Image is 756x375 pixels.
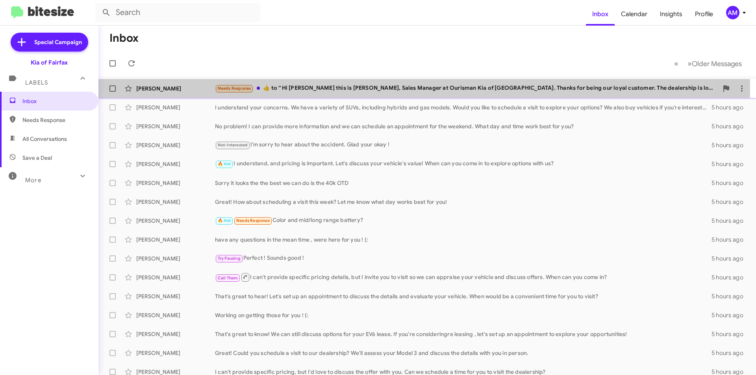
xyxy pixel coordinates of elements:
[136,349,215,357] div: [PERSON_NAME]
[712,311,750,319] div: 5 hours ago
[22,135,67,143] span: All Conversations
[692,59,742,68] span: Older Messages
[136,179,215,187] div: [PERSON_NAME]
[712,255,750,262] div: 5 hours ago
[218,86,251,91] span: Needs Response
[215,140,712,150] div: I’m sorry to hear about the accident. Glad your okay !
[712,122,750,130] div: 5 hours ago
[712,217,750,225] div: 5 hours ago
[712,160,750,168] div: 5 hours ago
[615,3,654,26] a: Calendar
[712,349,750,357] div: 5 hours ago
[215,198,712,206] div: Great! How about scheduling a visit this week? Let me know what day works best for you!
[22,154,52,162] span: Save a Deal
[218,275,238,281] span: Call Them
[136,217,215,225] div: [PERSON_NAME]
[712,273,750,281] div: 5 hours ago
[215,236,712,244] div: have any questions in the mean time , were here for you ! (:
[712,292,750,300] div: 5 hours ago
[136,330,215,338] div: [PERSON_NAME]
[683,55,747,72] button: Next
[689,3,719,26] a: Profile
[215,292,712,300] div: That's great to hear! Let's set up an appointment to discuss the details and evaluate your vehicl...
[136,311,215,319] div: [PERSON_NAME]
[669,55,683,72] button: Previous
[25,79,48,86] span: Labels
[31,59,68,67] div: Kia of Fairfax
[215,272,712,282] div: I can't provide specific pricing details, but I invite you to visit so we can appraise your vehic...
[215,103,712,111] div: I understand your concerns. We have a variety of SUVs, including hybrids and gas models. Would yo...
[215,216,712,225] div: Color and mid/long range battery?
[654,3,689,26] a: Insights
[218,142,248,148] span: Not-Interested
[218,161,231,166] span: 🔥 Hot
[215,122,712,130] div: No problem! I can provide more information and we can schedule an appointment for the weekend. Wh...
[11,33,88,52] a: Special Campaign
[215,311,712,319] div: Working on getting those for you ! (:
[136,236,215,244] div: [PERSON_NAME]
[136,273,215,281] div: [PERSON_NAME]
[215,330,712,338] div: That's great to know! We can still discuss options for your EV6 lease. If you're consideringre le...
[136,85,215,92] div: [PERSON_NAME]
[215,179,712,187] div: Sorry it looks the the best we can do is the 40k OTD
[218,218,231,223] span: 🔥 Hot
[136,292,215,300] div: [PERSON_NAME]
[215,159,712,168] div: I understand, and pricing is important. Let's discuss your vehicle's value! When can you come in ...
[236,218,270,223] span: Needs Response
[215,254,712,263] div: Perfect ! Sounds good !
[95,3,261,22] input: Search
[712,236,750,244] div: 5 hours ago
[687,59,692,68] span: »
[136,122,215,130] div: [PERSON_NAME]
[586,3,615,26] a: Inbox
[670,55,747,72] nav: Page navigation example
[22,116,89,124] span: Needs Response
[712,179,750,187] div: 5 hours ago
[674,59,678,68] span: «
[218,256,241,261] span: Try Pausing
[136,255,215,262] div: [PERSON_NAME]
[712,330,750,338] div: 5 hours ago
[719,6,747,19] button: AM
[136,141,215,149] div: [PERSON_NAME]
[22,97,89,105] span: Inbox
[136,198,215,206] div: [PERSON_NAME]
[726,6,739,19] div: AM
[712,141,750,149] div: 5 hours ago
[712,198,750,206] div: 5 hours ago
[712,103,750,111] div: 5 hours ago
[34,38,82,46] span: Special Campaign
[25,177,41,184] span: More
[109,32,139,44] h1: Inbox
[215,84,718,93] div: ​👍​ to “ Hi [PERSON_NAME] this is [PERSON_NAME], Sales Manager at Ourisman Kia of [GEOGRAPHIC_DAT...
[136,160,215,168] div: [PERSON_NAME]
[215,349,712,357] div: Great! Could you schedule a visit to our dealership? We'll assess your Model 3 and discuss the de...
[136,103,215,111] div: [PERSON_NAME]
